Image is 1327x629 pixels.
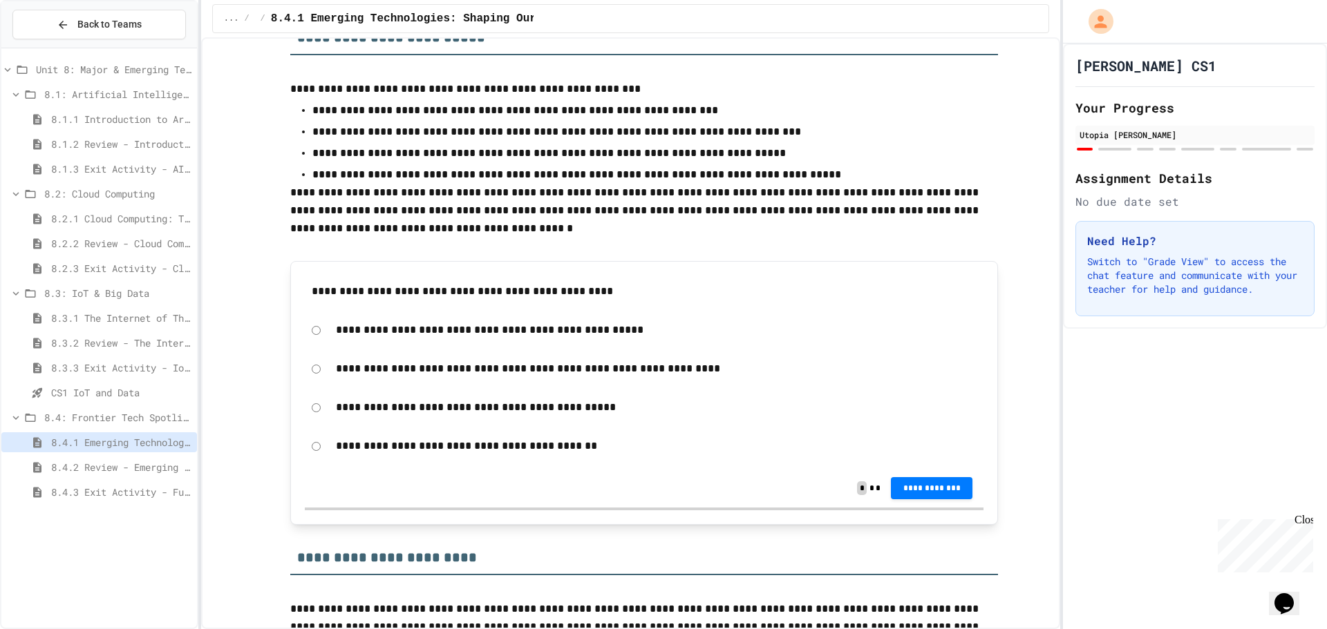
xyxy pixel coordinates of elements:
[224,13,239,24] span: ...
[12,10,186,39] button: Back to Teams
[1087,233,1303,249] h3: Need Help?
[51,162,191,176] span: 8.1.3 Exit Activity - AI Detective
[51,311,191,325] span: 8.3.1 The Internet of Things and Big Data: Our Connected Digital World
[1087,255,1303,296] p: Switch to "Grade View" to access the chat feature and communicate with your teacher for help and ...
[1212,514,1313,572] iframe: chat widget
[51,211,191,226] span: 8.2.1 Cloud Computing: Transforming the Digital World
[51,261,191,275] span: 8.2.3 Exit Activity - Cloud Service Detective
[271,10,636,27] span: 8.4.1 Emerging Technologies: Shaping Our Digital Future
[1075,168,1315,188] h2: Assignment Details
[1269,574,1313,615] iframe: chat widget
[51,385,191,400] span: CS1 IoT and Data
[44,286,191,300] span: 8.3: IoT & Big Data
[51,435,191,449] span: 8.4.1 Emerging Technologies: Shaping Our Digital Future
[51,360,191,375] span: 8.3.3 Exit Activity - IoT Data Detective Challenge
[77,17,142,32] span: Back to Teams
[51,336,191,350] span: 8.3.2 Review - The Internet of Things and Big Data
[51,137,191,151] span: 8.1.2 Review - Introduction to Artificial Intelligence
[36,62,191,77] span: Unit 8: Major & Emerging Technologies
[44,186,191,201] span: 8.2: Cloud Computing
[51,460,191,474] span: 8.4.2 Review - Emerging Technologies: Shaping Our Digital Future
[1075,56,1216,75] h1: [PERSON_NAME] CS1
[1075,98,1315,117] h2: Your Progress
[1074,6,1117,37] div: My Account
[51,236,191,251] span: 8.2.2 Review - Cloud Computing
[6,6,95,88] div: Chat with us now!Close
[44,410,191,425] span: 8.4: Frontier Tech Spotlight
[51,485,191,499] span: 8.4.3 Exit Activity - Future Tech Challenge
[261,13,265,24] span: /
[244,13,249,24] span: /
[1080,128,1310,141] div: Utopia [PERSON_NAME]
[44,87,191,101] span: 8.1: Artificial Intelligence Basics
[1075,193,1315,210] div: No due date set
[51,112,191,126] span: 8.1.1 Introduction to Artificial Intelligence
